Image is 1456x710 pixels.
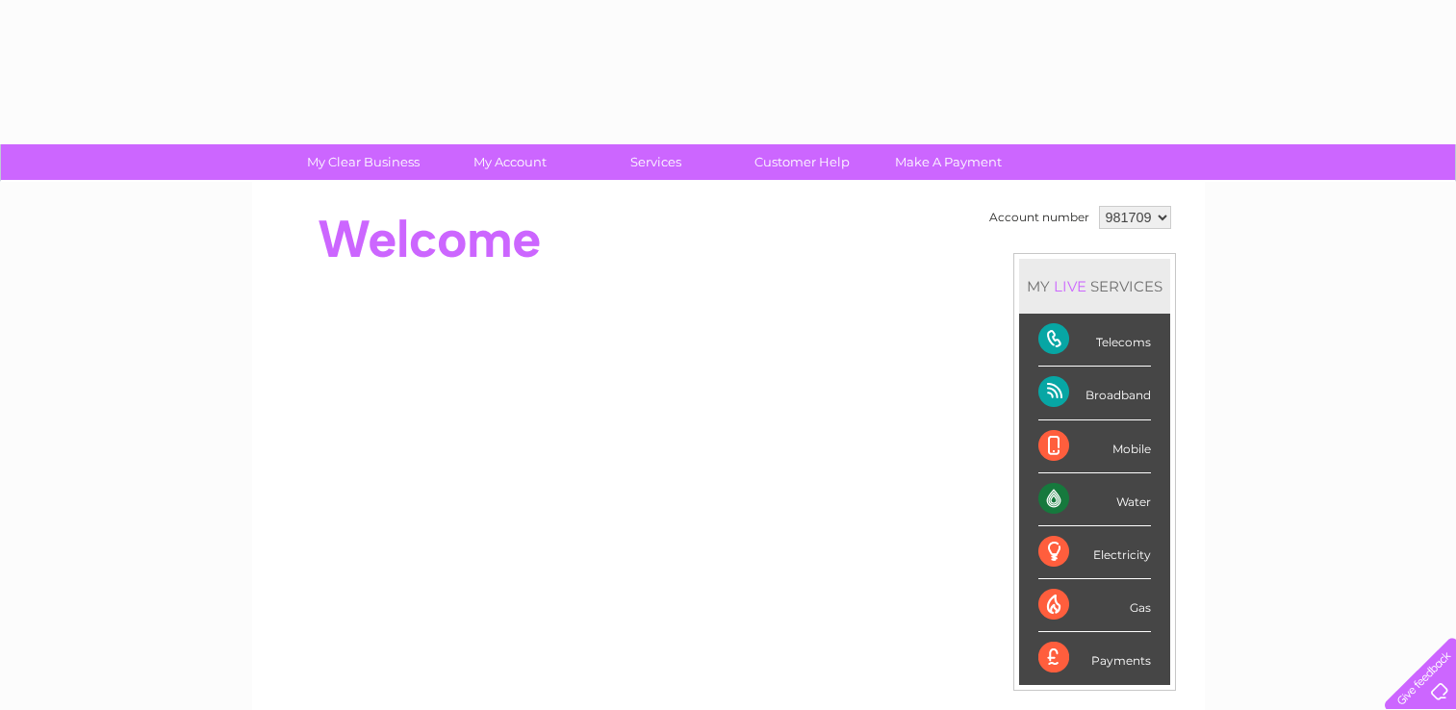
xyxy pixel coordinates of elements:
[1050,277,1090,295] div: LIVE
[723,144,881,180] a: Customer Help
[984,201,1094,234] td: Account number
[1038,314,1151,367] div: Telecoms
[1038,579,1151,632] div: Gas
[1019,259,1170,314] div: MY SERVICES
[1038,473,1151,526] div: Water
[1038,420,1151,473] div: Mobile
[1038,632,1151,684] div: Payments
[430,144,589,180] a: My Account
[576,144,735,180] a: Services
[869,144,1028,180] a: Make A Payment
[1038,526,1151,579] div: Electricity
[1038,367,1151,419] div: Broadband
[284,144,443,180] a: My Clear Business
